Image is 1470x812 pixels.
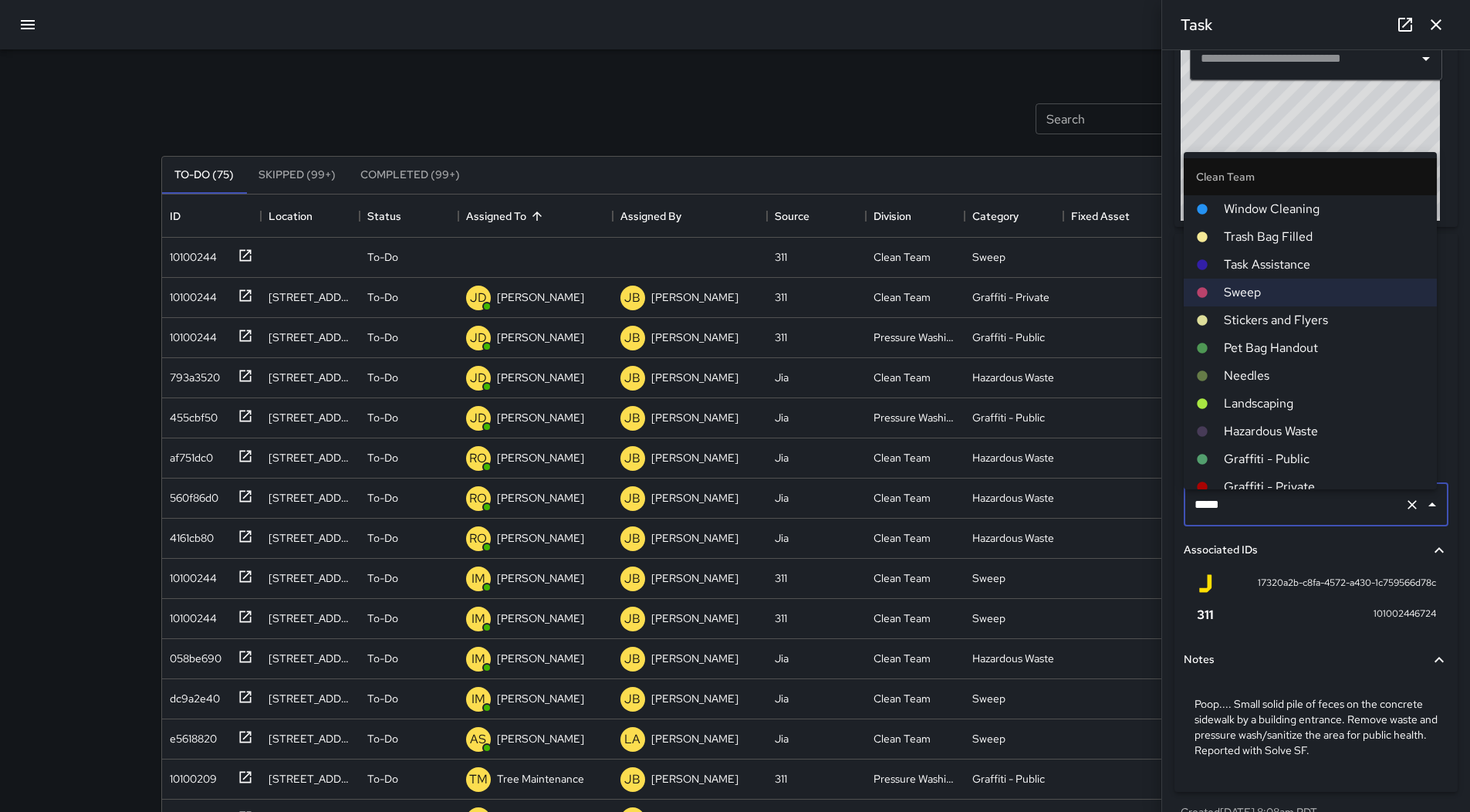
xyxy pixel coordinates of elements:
[497,731,584,746] p: [PERSON_NAME]
[651,691,738,706] p: [PERSON_NAME]
[497,330,584,345] p: [PERSON_NAME]
[651,771,738,787] p: [PERSON_NAME]
[367,570,398,586] p: To-Do
[367,289,398,305] p: To-Do
[972,771,1045,787] div: Graffiti - Public
[367,490,398,506] p: To-Do
[269,195,313,238] div: Location
[972,195,1019,238] div: Category
[874,330,957,345] div: Pressure Washing
[497,570,584,586] p: [PERSON_NAME]
[269,530,352,546] div: 505 Polk Street
[246,157,348,194] button: Skipped (99+)
[651,651,738,666] p: [PERSON_NAME]
[651,450,738,465] p: [PERSON_NAME]
[972,330,1045,345] div: Graffiti - Public
[651,570,738,586] p: [PERSON_NAME]
[624,770,640,789] p: JB
[874,410,957,425] div: Pressure Washing
[1184,158,1437,195] li: Clean Team
[164,283,217,305] div: 10100244
[624,529,640,548] p: JB
[613,195,767,238] div: Assigned By
[367,450,398,465] p: To-Do
[874,771,957,787] div: Pressure Washing
[1224,478,1424,496] span: Graffiti - Private
[775,691,789,706] div: Jia
[497,651,584,666] p: [PERSON_NAME]
[624,650,640,668] p: JB
[775,771,787,787] div: 311
[874,370,931,385] div: Clean Team
[775,370,789,385] div: Jia
[360,195,458,238] div: Status
[624,570,640,588] p: JB
[164,604,217,626] div: 10100244
[164,484,218,506] div: 560f86d0
[1224,311,1424,330] span: Stickers and Flyers
[1224,422,1424,441] span: Hazardous Waste
[624,289,640,307] p: JB
[269,450,352,465] div: 324 Larkin Street
[269,289,352,305] div: 580 Mcallister Street
[164,243,217,265] div: 10100244
[965,195,1063,238] div: Category
[1071,195,1130,238] div: Fixed Asset
[624,489,640,508] p: JB
[874,611,931,626] div: Clean Team
[269,490,352,506] div: 450 Golden Gate Avenue
[269,330,352,345] div: 101 Grove Street
[775,530,789,546] div: Jia
[624,610,640,628] p: JB
[466,195,526,238] div: Assigned To
[775,249,787,265] div: 311
[651,490,738,506] p: [PERSON_NAME]
[367,195,401,238] div: Status
[767,195,866,238] div: Source
[470,369,487,387] p: JD
[269,611,352,626] div: 530 Mcallister Street
[874,731,931,746] div: Clean Team
[471,690,485,709] p: IM
[470,329,487,347] p: JD
[164,564,217,586] div: 10100244
[775,611,787,626] div: 311
[471,650,485,668] p: IM
[367,530,398,546] p: To-Do
[269,691,352,706] div: 180 Redwood Street
[874,289,931,305] div: Clean Team
[470,730,486,749] p: AS
[972,570,1005,586] div: Sweep
[497,410,584,425] p: [PERSON_NAME]
[162,157,246,194] button: To-Do (75)
[458,195,613,238] div: Assigned To
[497,530,584,546] p: [PERSON_NAME]
[497,289,584,305] p: [PERSON_NAME]
[624,369,640,387] p: JB
[470,409,487,428] p: JD
[651,530,738,546] p: [PERSON_NAME]
[164,444,213,465] div: af751dc0
[972,450,1054,465] div: Hazardous Waste
[269,771,352,787] div: 66 Grove Street
[1224,283,1424,302] span: Sweep
[972,490,1054,506] div: Hazardous Waste
[367,691,398,706] p: To-Do
[972,651,1054,666] div: Hazardous Waste
[972,289,1049,305] div: Graffiti - Private
[874,490,931,506] div: Clean Team
[497,691,584,706] p: [PERSON_NAME]
[471,610,485,628] p: IM
[367,410,398,425] p: To-Do
[972,370,1054,385] div: Hazardous Waste
[497,611,584,626] p: [PERSON_NAME]
[164,765,217,787] div: 10100209
[1224,394,1424,413] span: Landscaping
[269,370,352,385] div: 69 Polk Street
[1224,450,1424,469] span: Graffiti - Public
[1224,367,1424,385] span: Needles
[775,651,789,666] div: Jia
[620,195,681,238] div: Assigned By
[367,651,398,666] p: To-Do
[874,530,931,546] div: Clean Team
